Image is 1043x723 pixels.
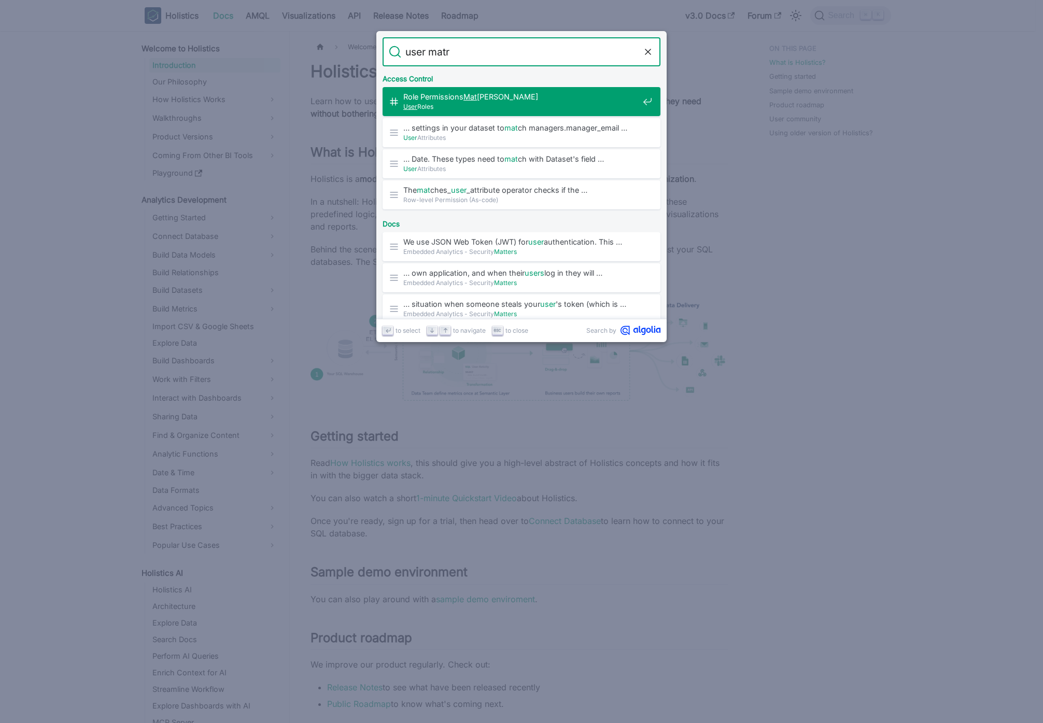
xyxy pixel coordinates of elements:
span: to close [505,325,528,335]
a: Thematches_user_attribute operator checks if the …Row-level Permission (As-code) [383,180,660,209]
mark: mat [504,123,518,132]
span: Row-level Permission (As-code) [403,195,639,205]
a: … Date. These types need tomatch with Dataset's field …UserAttributes [383,149,660,178]
span: … settings in your dataset to ch managers.manager_email … [403,123,639,133]
span: … own application, and when their log in they will … [403,268,639,278]
span: The ches_ _attribute operator checks if the … [403,185,639,195]
span: Embedded Analytics - Security [403,309,639,319]
span: Embedded Analytics - Security [403,278,639,288]
mark: users [525,268,544,277]
svg: Escape key [494,327,501,334]
span: Attributes [403,133,639,143]
a: Search byAlgolia [586,325,660,335]
mark: user [540,300,556,308]
input: Search docs [401,37,642,66]
mark: Matters [494,248,517,256]
a: … situation when someone steals youruser's token (which is …Embedded Analytics - SecurityMatters [383,294,660,323]
span: … situation when someone steals your 's token (which is … [403,299,639,309]
mark: Matters [494,310,517,318]
mark: user [528,237,544,246]
mark: Matters [494,279,517,287]
span: Embedded Analytics - Security [403,247,639,257]
svg: Enter key [384,327,392,334]
a: … settings in your dataset tomatch managers.manager_email …UserAttributes [383,118,660,147]
svg: Arrow up [442,327,449,334]
div: Access Control [380,66,663,87]
mark: Mat [463,92,477,101]
span: … Date. These types need to ch with Dataset's field … [403,154,639,164]
svg: Algolia [621,325,660,335]
span: Roles [403,102,639,111]
mark: mat [504,154,518,163]
a: We use JSON Web Token (JWT) foruserauthentication. This …Embedded Analytics - SecurityMatters [383,232,660,261]
mark: User [403,134,417,141]
button: Clear the query [642,46,654,58]
span: We use JSON Web Token (JWT) for authentication. This … [403,237,639,247]
div: Docs [380,211,663,232]
a: Role PermissionsMat[PERSON_NAME]​UserRoles [383,87,660,116]
span: Search by [586,325,616,335]
span: Role Permissions [PERSON_NAME]​ [403,92,639,102]
a: … own application, and when theiruserslog in they will …Embedded Analytics - SecurityMatters [383,263,660,292]
mark: User [403,103,417,110]
svg: Arrow down [428,327,436,334]
span: to navigate [453,325,486,335]
mark: user [451,186,467,194]
mark: User [403,165,417,173]
span: to select [396,325,420,335]
mark: mat [417,186,430,194]
span: Attributes [403,164,639,174]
